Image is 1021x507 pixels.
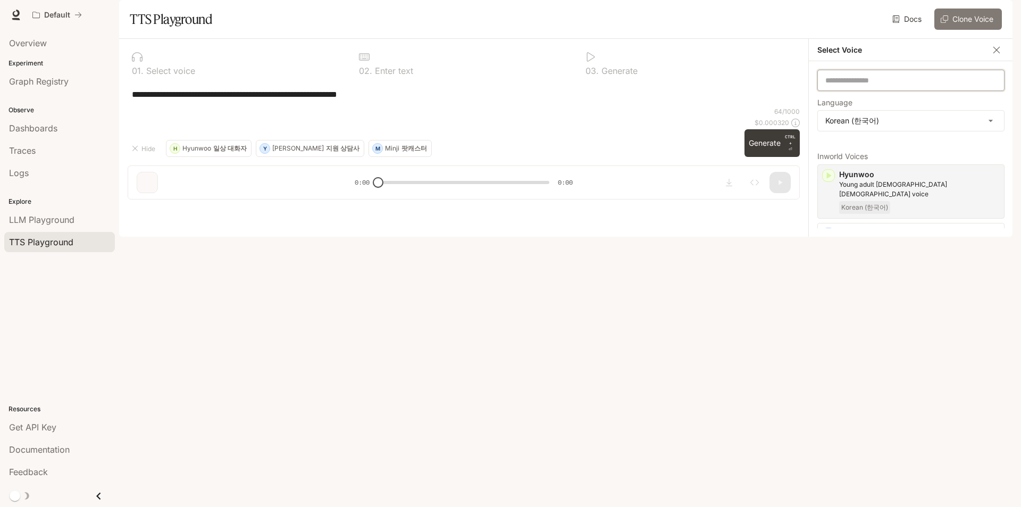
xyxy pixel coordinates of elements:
[401,145,427,152] p: 팟캐스터
[373,140,382,157] div: M
[128,140,162,157] button: Hide
[359,67,372,75] p: 0 2 .
[256,140,364,157] button: Y[PERSON_NAME]지원 상담사
[817,99,852,106] p: Language
[182,145,211,152] p: Hyunwoo
[166,140,252,157] button: HHyunwoo일상 대화자
[132,67,144,75] p: 0 1 .
[385,145,399,152] p: Minji
[44,11,70,20] p: Default
[839,201,890,214] span: Korean (한국어)
[213,145,247,152] p: 일상 대화자
[28,4,87,26] button: All workspaces
[785,134,796,153] p: ⏎
[130,9,212,30] h1: TTS Playground
[934,9,1002,30] button: Clone Voice
[785,134,796,146] p: CTRL +
[839,180,1000,199] p: Young adult Korean male voice
[839,169,1000,180] p: Hyunwoo
[170,140,180,157] div: H
[272,145,324,152] p: [PERSON_NAME]
[326,145,359,152] p: 지원 상담사
[372,67,413,75] p: Enter text
[744,129,800,157] button: GenerateCTRL +⏎
[599,67,638,75] p: Generate
[817,153,1005,160] p: Inworld Voices
[818,111,1004,131] div: Korean (한국어)
[839,228,1000,238] p: Minji
[585,67,599,75] p: 0 3 .
[260,140,270,157] div: Y
[774,107,800,116] p: 64 / 1000
[755,118,789,127] p: $ 0.000320
[144,67,195,75] p: Select voice
[890,9,926,30] a: Docs
[369,140,432,157] button: MMinji팟캐스터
